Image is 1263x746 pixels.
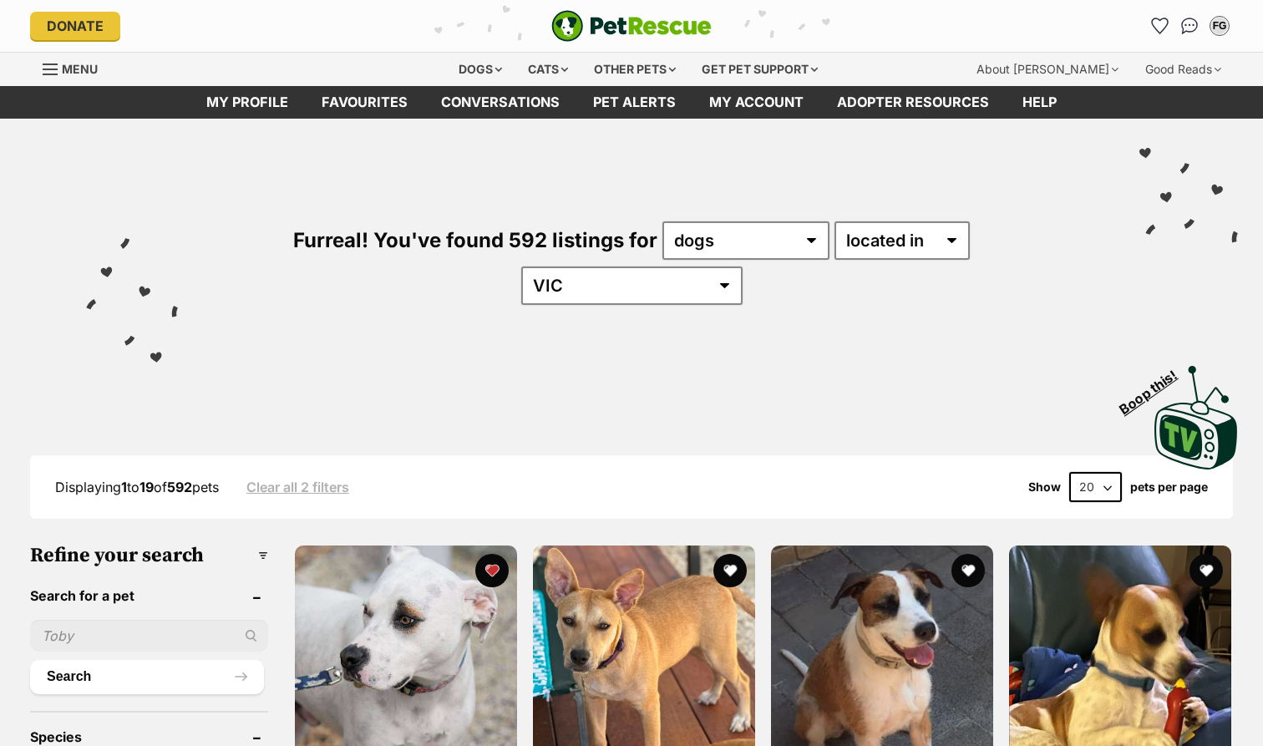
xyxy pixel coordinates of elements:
[62,62,98,76] span: Menu
[965,53,1130,86] div: About [PERSON_NAME]
[30,660,264,693] button: Search
[447,53,514,86] div: Dogs
[551,10,712,42] a: PetRescue
[1211,18,1228,34] div: FG
[820,86,1006,119] a: Adopter resources
[1189,554,1223,587] button: favourite
[30,588,268,603] header: Search for a pet
[1117,357,1194,417] span: Boop this!
[1134,53,1233,86] div: Good Reads
[1028,480,1061,494] span: Show
[1206,13,1233,39] button: My account
[1176,13,1203,39] a: Conversations
[139,479,154,495] strong: 19
[1181,18,1199,34] img: chat-41dd97257d64d25036548639549fe6c8038ab92f7586957e7f3b1b290dea8141.svg
[516,53,580,86] div: Cats
[30,620,268,652] input: Toby
[167,479,192,495] strong: 592
[293,228,657,252] span: Furreal! You've found 592 listings for
[1154,366,1238,469] img: PetRescue TV logo
[1006,86,1073,119] a: Help
[30,729,268,744] header: Species
[121,479,127,495] strong: 1
[43,53,109,83] a: Menu
[246,480,349,495] a: Clear all 2 filters
[424,86,576,119] a: conversations
[1154,351,1238,473] a: Boop this!
[713,554,747,587] button: favourite
[1130,480,1208,494] label: pets per page
[690,53,829,86] div: Get pet support
[551,10,712,42] img: logo-e224e6f780fb5917bec1dbf3a21bbac754714ae5b6737aabdf751b685950b380.svg
[475,554,509,587] button: favourite
[30,544,268,567] h3: Refine your search
[951,554,985,587] button: favourite
[576,86,692,119] a: Pet alerts
[1146,13,1233,39] ul: Account quick links
[1146,13,1173,39] a: Favourites
[692,86,820,119] a: My account
[55,479,219,495] span: Displaying to of pets
[582,53,687,86] div: Other pets
[190,86,305,119] a: My profile
[30,12,120,40] a: Donate
[305,86,424,119] a: Favourites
